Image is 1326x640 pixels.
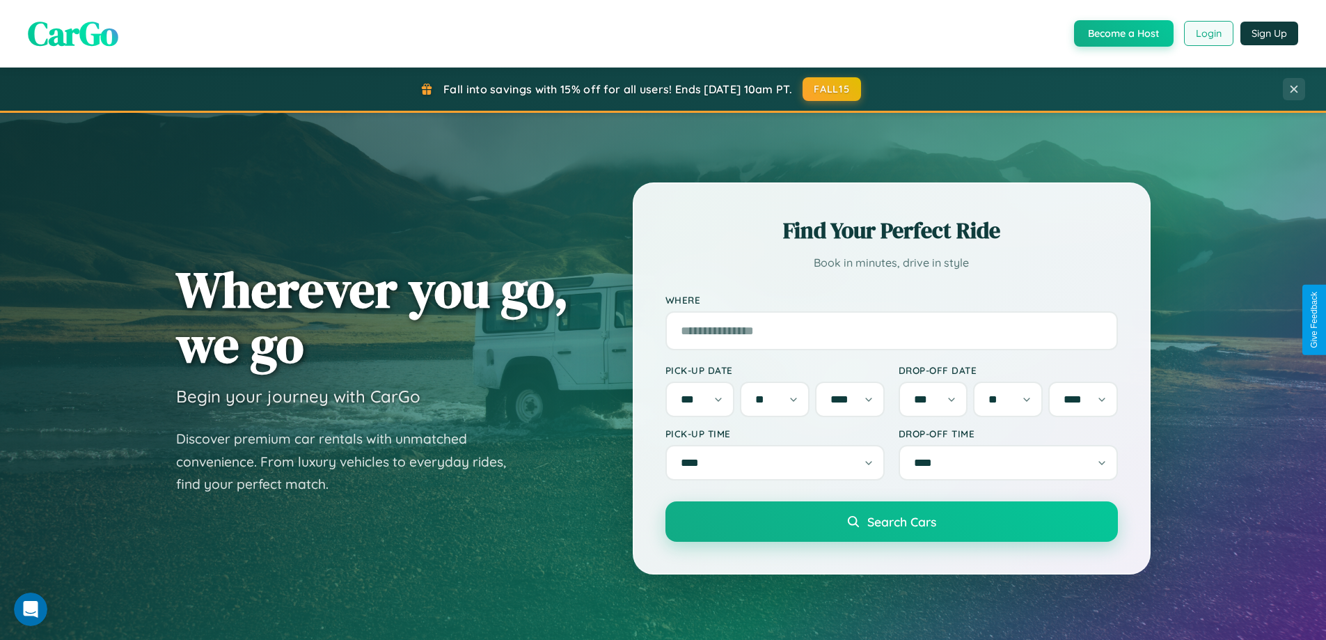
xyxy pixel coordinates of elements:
label: Drop-off Time [899,428,1118,439]
label: Where [665,294,1118,306]
button: FALL15 [803,77,861,101]
span: CarGo [28,10,118,56]
button: Search Cars [665,501,1118,542]
span: Fall into savings with 15% off for all users! Ends [DATE] 10am PT. [443,82,792,96]
button: Sign Up [1240,22,1298,45]
p: Discover premium car rentals with unmatched convenience. From luxury vehicles to everyday rides, ... [176,428,524,496]
div: Give Feedback [1309,292,1319,348]
button: Login [1184,21,1233,46]
span: Search Cars [867,514,936,529]
label: Drop-off Date [899,364,1118,376]
h1: Wherever you go, we go [176,262,569,372]
button: Become a Host [1074,20,1174,47]
label: Pick-up Date [665,364,885,376]
h2: Find Your Perfect Ride [665,215,1118,246]
label: Pick-up Time [665,428,885,439]
h3: Begin your journey with CarGo [176,386,420,407]
p: Book in minutes, drive in style [665,253,1118,273]
iframe: Intercom live chat [14,593,47,626]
